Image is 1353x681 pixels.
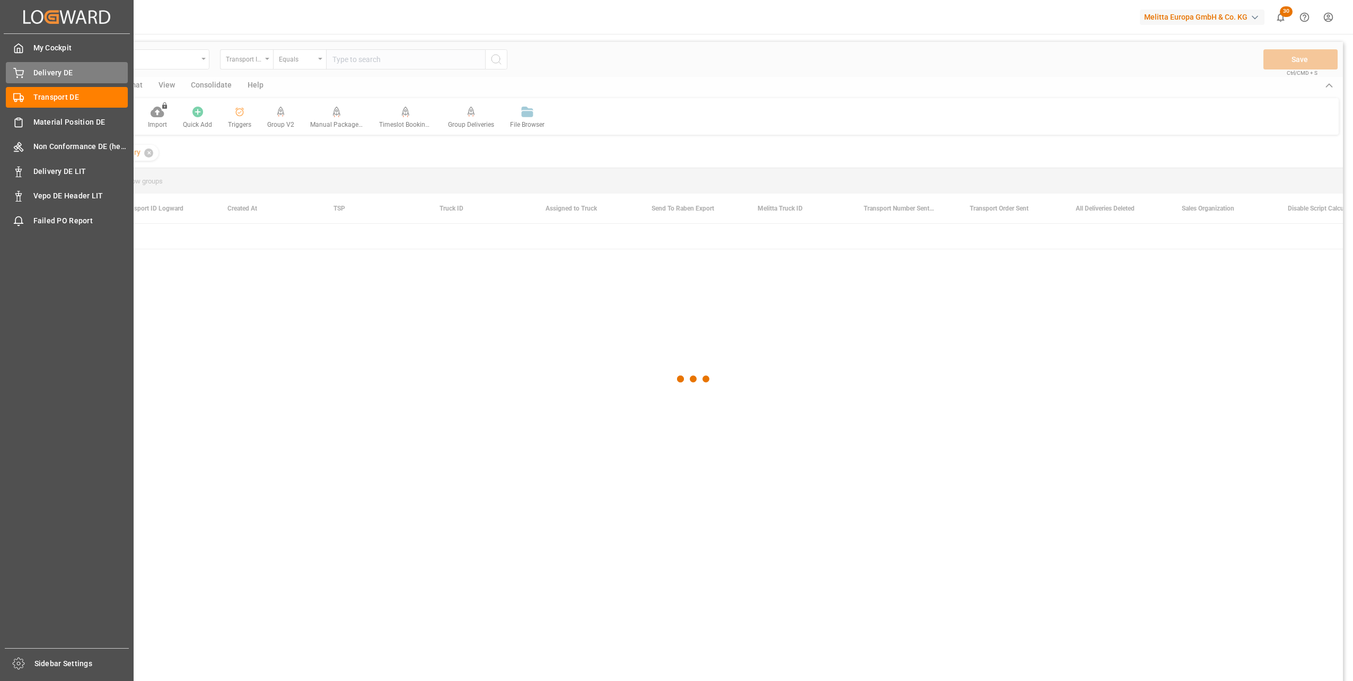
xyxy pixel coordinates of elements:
[33,67,128,78] span: Delivery DE
[1269,5,1293,29] button: show 30 new notifications
[1140,10,1264,25] div: Melitta Europa GmbH & Co. KG
[6,186,128,206] a: Vepo DE Header LIT
[6,161,128,181] a: Delivery DE LIT
[6,210,128,231] a: Failed PO Report
[33,215,128,226] span: Failed PO Report
[6,136,128,157] a: Non Conformance DE (header)
[33,117,128,128] span: Material Position DE
[33,42,128,54] span: My Cockpit
[6,111,128,132] a: Material Position DE
[1293,5,1316,29] button: Help Center
[6,62,128,83] a: Delivery DE
[33,166,128,177] span: Delivery DE LIT
[34,658,129,669] span: Sidebar Settings
[6,38,128,58] a: My Cockpit
[1140,7,1269,27] button: Melitta Europa GmbH & Co. KG
[33,190,128,202] span: Vepo DE Header LIT
[33,92,128,103] span: Transport DE
[6,87,128,108] a: Transport DE
[1280,6,1293,17] span: 30
[33,141,128,152] span: Non Conformance DE (header)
